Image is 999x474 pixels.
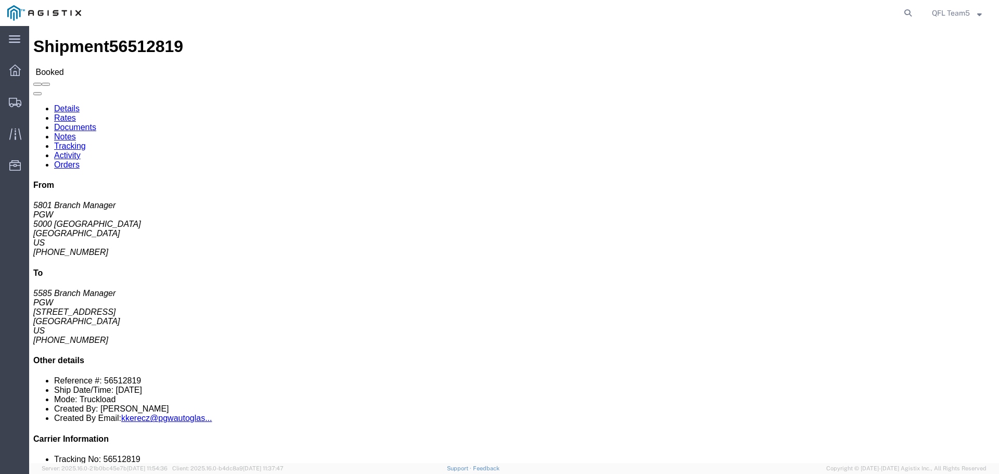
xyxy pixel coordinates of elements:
[243,465,284,471] span: [DATE] 11:37:47
[826,464,987,473] span: Copyright © [DATE]-[DATE] Agistix Inc., All Rights Reserved
[42,465,168,471] span: Server: 2025.16.0-21b0bc45e7b
[172,465,284,471] span: Client: 2025.16.0-b4dc8a9
[447,465,473,471] a: Support
[29,26,999,463] iframe: FS Legacy Container
[473,465,499,471] a: Feedback
[931,7,984,19] button: QFL Team5
[932,7,970,19] span: QFL Team5
[127,465,168,471] span: [DATE] 11:54:36
[7,5,81,21] img: logo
